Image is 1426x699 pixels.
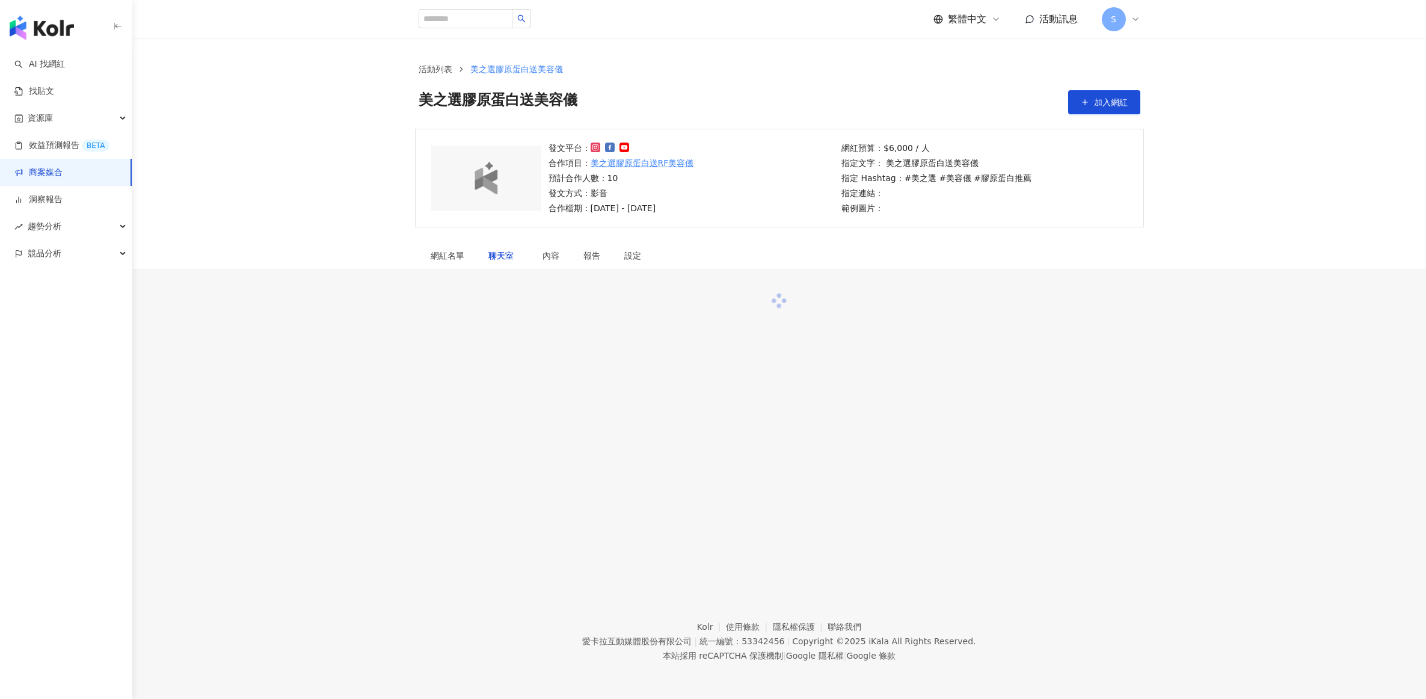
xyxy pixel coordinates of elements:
[28,240,61,267] span: 競品分析
[792,636,976,646] div: Copyright © 2025 All Rights Reserved.
[699,636,784,646] div: 統一編號：53342456
[624,249,641,262] div: 設定
[28,105,53,132] span: 資源庫
[517,14,526,23] span: search
[786,651,844,661] a: Google 隱私權
[663,648,896,663] span: 本站採用 reCAPTCHA 保護機制
[787,636,790,646] span: |
[591,156,694,170] a: 美之選膠原蛋白送RF美容儀
[974,171,1031,185] p: #膠原蛋白推薦
[841,186,1031,200] p: 指定連結：
[905,171,937,185] p: #美之選
[549,156,694,170] p: 合作項目：
[694,636,697,646] span: |
[1094,97,1128,107] span: 加入網紅
[582,636,692,646] div: 愛卡拉互動媒體股份有限公司
[14,58,65,70] a: searchAI 找網紅
[416,63,455,76] a: 活動列表
[841,141,1031,155] p: 網紅預算：$6,000 / 人
[542,249,559,262] div: 內容
[583,249,600,262] div: 報告
[844,651,847,661] span: |
[697,622,726,632] a: Kolr
[14,167,63,179] a: 商案媒合
[549,171,694,185] p: 預計合作人數：10
[828,622,861,632] a: 聯絡我們
[14,223,23,231] span: rise
[773,622,828,632] a: 隱私權保護
[846,651,896,661] a: Google 條款
[783,651,786,661] span: |
[488,251,518,260] span: 聊天室
[419,90,577,114] span: 美之選膠原蛋白送美容儀
[14,140,109,152] a: 效益預測報告BETA
[549,141,694,155] p: 發文平台：
[28,213,61,240] span: 趨勢分析
[939,171,971,185] p: #美容儀
[470,64,563,74] span: 美之選膠原蛋白送美容儀
[868,636,889,646] a: iKala
[1068,90,1140,114] button: 加入網紅
[14,85,54,97] a: 找貼文
[726,622,773,632] a: 使用條款
[10,16,74,40] img: logo
[14,194,63,206] a: 洞察報告
[549,202,694,215] p: 合作檔期：[DATE] - [DATE]
[458,162,514,194] img: logo
[948,13,986,26] span: 繁體中文
[841,202,1031,215] p: 範例圖片：
[549,186,694,200] p: 發文方式：影音
[841,171,1031,185] p: 指定 Hashtag：
[1039,13,1078,25] span: 活動訊息
[1111,13,1116,26] span: S
[841,156,1031,170] p: 指定文字： 美之選膠原蛋白送美容儀
[431,249,464,262] div: 網紅名單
